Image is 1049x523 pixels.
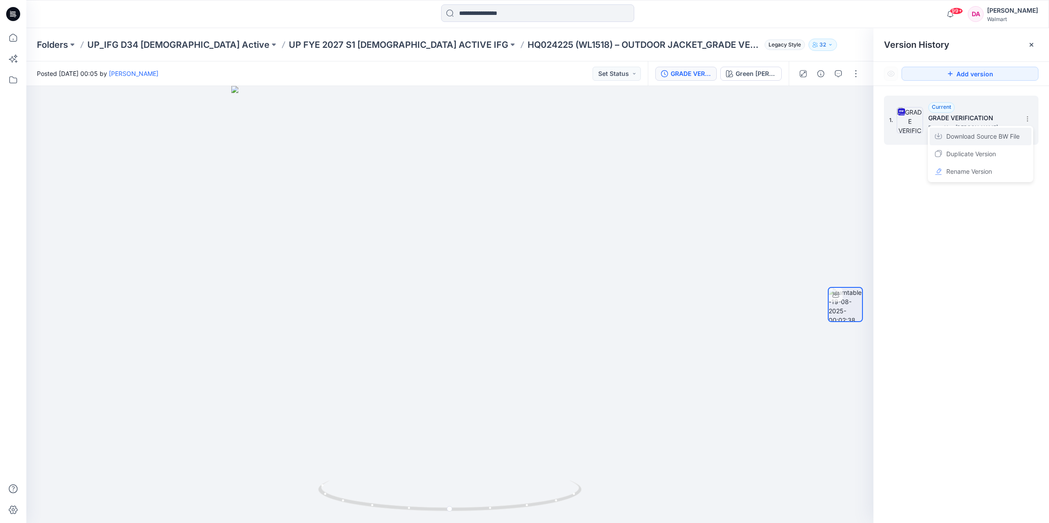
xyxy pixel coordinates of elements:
span: 99+ [950,7,963,14]
button: Add version [902,67,1038,81]
button: GRADE VERIFICATION [655,67,717,81]
a: UP FYE 2027 S1 [DEMOGRAPHIC_DATA] ACTIVE IFG [289,39,508,51]
span: Download Source BW File [946,131,1020,142]
div: Walmart [987,16,1038,22]
button: 32 [808,39,837,51]
img: turntable-19-08-2025-00:02:38 [829,288,862,321]
a: [PERSON_NAME] [109,70,158,77]
div: DA [968,6,984,22]
button: Details [814,67,828,81]
div: GRADE VERIFICATION [671,69,711,79]
p: HQ024225 (WL1518) – OUTDOOR JACKET_GRADE VERIFICATION [528,39,761,51]
button: Legacy Style [761,39,805,51]
button: Show Hidden Versions [884,67,898,81]
button: Close [1028,41,1035,48]
div: Green [PERSON_NAME] [736,69,776,79]
span: Rename Version [946,166,992,177]
h5: GRADE VERIFICATION [928,113,1016,123]
a: UP_IFG D34 [DEMOGRAPHIC_DATA] Active [87,39,269,51]
img: GRADE VERIFICATION [897,107,923,133]
p: 32 [819,40,826,50]
span: Legacy Style [765,39,805,50]
a: Folders [37,39,68,51]
span: Duplicate Version [946,149,996,159]
span: 1. [889,116,893,124]
div: [PERSON_NAME] [987,5,1038,16]
span: Current [932,104,951,110]
button: Green [PERSON_NAME] [720,67,782,81]
span: Posted by: Leigh Lavange [928,123,1016,132]
span: Posted [DATE] 00:05 by [37,69,158,78]
span: Version History [884,39,949,50]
